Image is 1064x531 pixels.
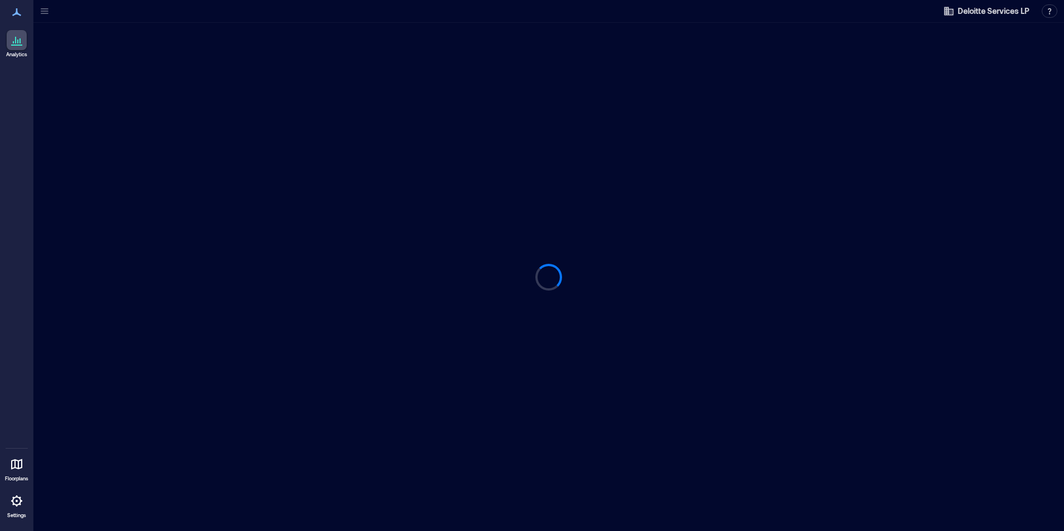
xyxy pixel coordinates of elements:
a: Floorplans [2,451,32,485]
span: Deloitte Services LP [958,6,1029,17]
button: Deloitte Services LP [940,2,1033,20]
p: Settings [7,512,26,519]
p: Floorplans [5,475,28,482]
p: Analytics [6,51,27,58]
a: Settings [3,488,30,522]
a: Analytics [3,27,31,61]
